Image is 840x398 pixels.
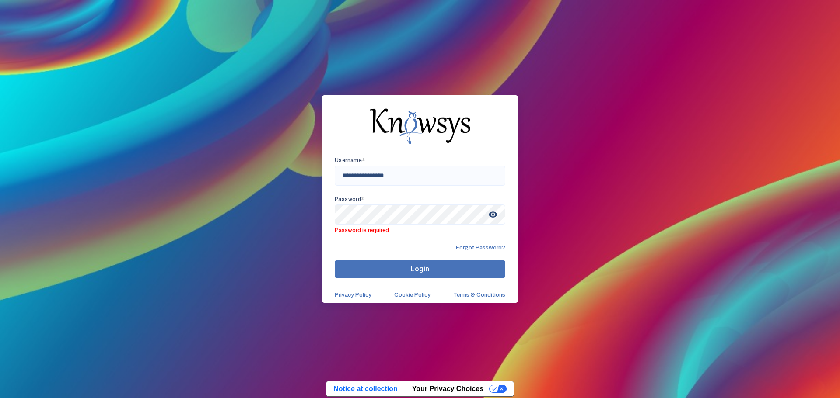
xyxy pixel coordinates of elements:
span: Login [411,265,429,273]
span: Password is required [335,225,505,234]
button: Login [335,260,505,278]
img: knowsys-logo.png [370,108,470,144]
a: Cookie Policy [394,291,430,298]
button: Your Privacy Choices [405,381,514,396]
span: visibility [485,207,501,222]
a: Terms & Conditions [453,291,505,298]
app-required-indication: Password [335,196,364,202]
a: Notice at collection [326,381,405,396]
app-required-indication: Username [335,157,365,163]
span: Forgot Password? [456,244,505,251]
a: Privacy Policy [335,291,371,298]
